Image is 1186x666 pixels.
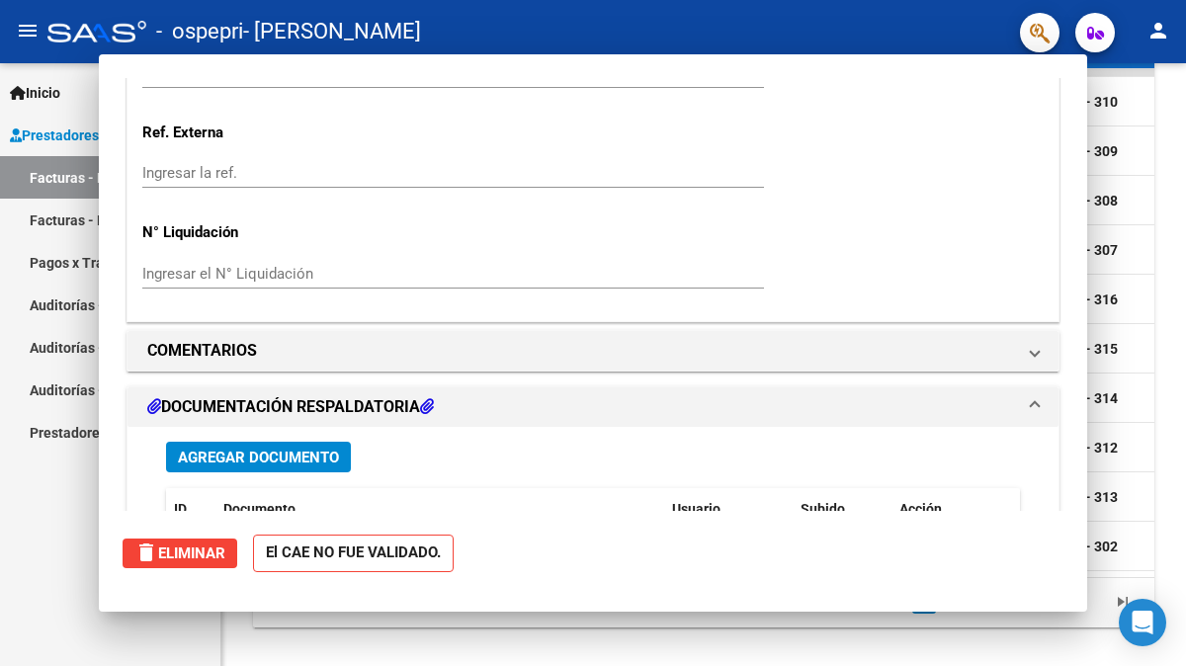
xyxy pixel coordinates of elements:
[243,10,421,53] span: - [PERSON_NAME]
[123,539,237,568] button: Eliminar
[215,488,664,531] datatable-header-cell: Documento
[127,331,1059,371] mat-expansion-panel-header: COMENTARIOS
[16,19,40,42] mat-icon: menu
[174,501,187,517] span: ID
[672,501,720,517] span: Usuario
[664,488,793,531] datatable-header-cell: Usuario
[178,449,339,466] span: Agregar Documento
[134,541,158,564] mat-icon: delete
[793,488,891,531] datatable-header-cell: Subido
[134,544,225,562] span: Eliminar
[223,501,296,517] span: Documento
[899,501,942,517] span: Acción
[10,82,60,104] span: Inicio
[147,395,434,419] h1: DOCUMENTACIÓN RESPALDATORIA
[156,10,243,53] span: - ospepri
[891,488,990,531] datatable-header-cell: Acción
[166,442,351,472] button: Agregar Documento
[10,125,190,146] span: Prestadores / Proveedores
[127,387,1059,427] mat-expansion-panel-header: DOCUMENTACIÓN RESPALDATORIA
[1119,599,1166,646] div: Open Intercom Messenger
[1146,19,1170,42] mat-icon: person
[253,535,454,573] strong: El CAE NO FUE VALIDADO.
[142,122,413,144] p: Ref. Externa
[142,221,413,244] p: N° Liquidación
[801,501,845,517] span: Subido
[147,339,257,363] h1: COMENTARIOS
[166,488,215,531] datatable-header-cell: ID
